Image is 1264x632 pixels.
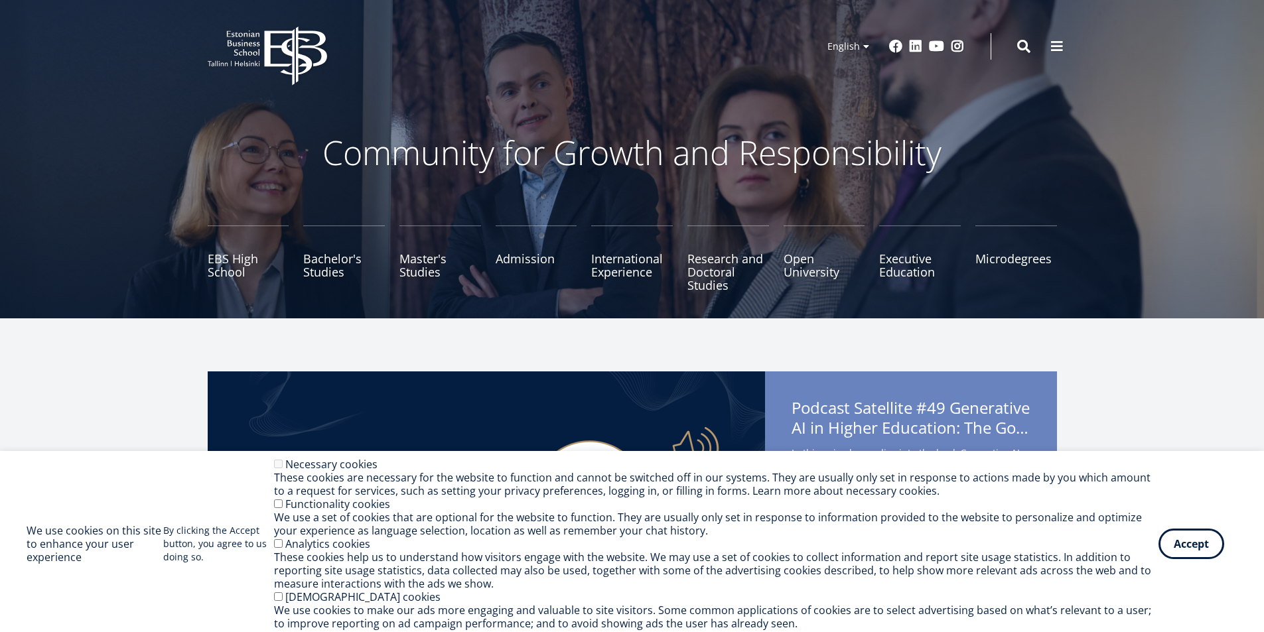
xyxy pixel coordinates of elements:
[1159,529,1224,559] button: Accept
[879,225,961,292] a: Executive Education
[285,590,441,604] label: [DEMOGRAPHIC_DATA] cookies
[27,524,163,564] h2: We use cookies on this site to enhance your user experience
[163,524,274,564] p: By clicking the Accept button, you agree to us doing so.
[285,457,378,472] label: Necessary cookies
[274,603,1159,630] div: We use cookies to make our ads more engaging and valuable to site visitors. Some common applicati...
[208,371,765,623] img: Satellite #49
[792,418,1030,438] span: AI in Higher Education: The Good, the Bad, and the Ugly
[591,225,673,292] a: International Experience
[274,511,1159,537] div: We use a set of cookies that are optional for the website to function. They are usually only set ...
[399,225,481,292] a: Master's Studies
[909,40,922,53] a: Linkedin
[303,225,385,292] a: Bachelor's Studies
[274,550,1159,590] div: These cookies help us to understand how visitors engage with the website. We may use a set of coo...
[208,225,289,292] a: EBS High School
[792,398,1030,442] span: Podcast Satellite #49 Generative
[285,497,390,511] label: Functionality cookies
[889,40,902,53] a: Facebook
[792,444,1030,527] span: In this episode, we dive into the book Generative AI in Higher Education: The Good, the Bad, and ...
[496,225,577,292] a: Admission
[784,225,865,292] a: Open University
[951,40,964,53] a: Instagram
[285,537,370,551] label: Analytics cookies
[975,225,1057,292] a: Microdegrees
[929,40,944,53] a: Youtube
[687,225,769,292] a: Research and Doctoral Studies
[281,133,984,172] p: Community for Growth and Responsibility
[274,471,1159,497] div: These cookies are necessary for the website to function and cannot be switched off in our systems...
